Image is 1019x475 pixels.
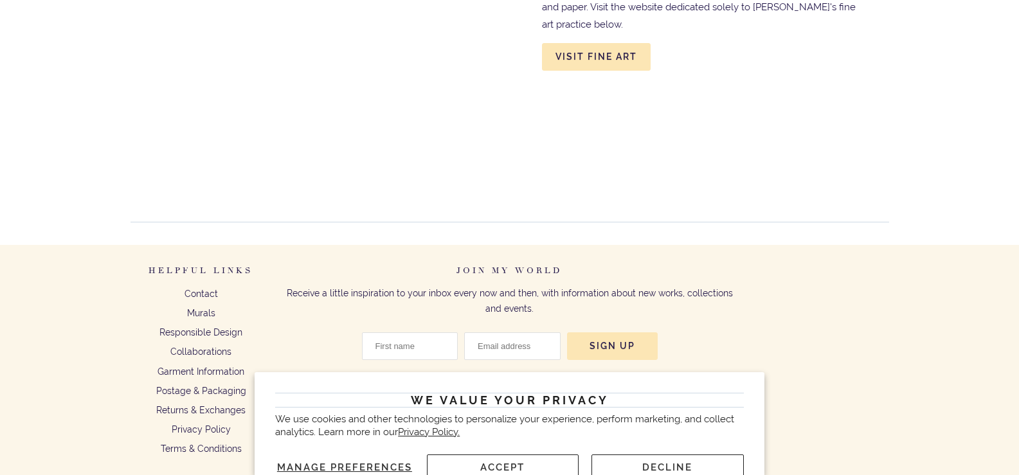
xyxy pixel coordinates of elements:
a: Privacy Policy [172,424,231,435]
p: We use cookies and other technologies to personalize your experience, perform marketing, and coll... [275,413,744,438]
a: Garment Information [158,366,244,377]
h2: We value your privacy [275,393,744,408]
input: Email address [464,332,561,360]
h6: Helpful Links [131,265,272,286]
p: Receive a little inspiration to your inbox every now and then, with information about new works, ... [285,286,735,317]
a: Privacy Policy. [398,426,460,438]
h6: Join my world [285,265,735,286]
a: Collaborations [170,346,231,357]
a: Postage & Packaging [156,386,246,396]
input: First name [362,332,458,360]
a: Murals [187,308,215,318]
span: Manage preferences [277,462,412,473]
a: Returns & Exchanges [156,405,246,415]
a: Responsible Design [159,327,242,337]
a: Contact [185,289,218,299]
input: Sign Up [567,332,658,360]
a: Visit Fine Art [542,43,651,71]
a: Terms & Conditions [161,444,242,454]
